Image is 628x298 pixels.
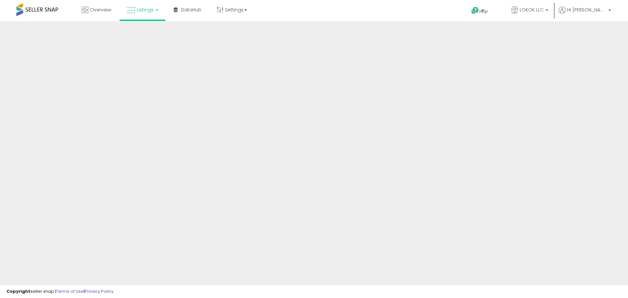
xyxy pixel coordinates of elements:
[7,288,30,294] strong: Copyright
[520,7,544,13] span: LOKOK LLC
[7,289,113,295] div: seller snap | |
[567,7,606,13] span: Hi [PERSON_NAME]
[479,9,488,14] span: Help
[559,7,611,21] a: Hi [PERSON_NAME]
[471,7,479,15] i: Get Help
[85,288,113,294] a: Privacy Policy
[56,288,84,294] a: Terms of Use
[90,7,111,13] span: Overview
[181,7,201,13] span: DataHub
[466,2,501,21] a: Help
[137,7,154,13] span: Listings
